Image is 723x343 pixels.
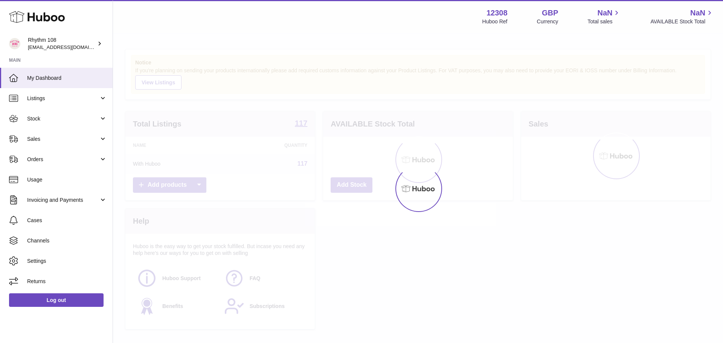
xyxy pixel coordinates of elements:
[587,18,621,25] span: Total sales
[482,18,508,25] div: Huboo Ref
[9,38,20,49] img: internalAdmin-12308@internal.huboo.com
[28,44,111,50] span: [EMAIL_ADDRESS][DOMAIN_NAME]
[27,176,107,183] span: Usage
[587,8,621,25] a: NaN Total sales
[542,8,558,18] strong: GBP
[28,37,96,51] div: Rhythm 108
[650,8,714,25] a: NaN AVAILABLE Stock Total
[27,237,107,244] span: Channels
[27,217,107,224] span: Cases
[27,197,99,204] span: Invoicing and Payments
[597,8,612,18] span: NaN
[27,278,107,285] span: Returns
[650,18,714,25] span: AVAILABLE Stock Total
[27,156,99,163] span: Orders
[537,18,558,25] div: Currency
[27,136,99,143] span: Sales
[27,75,107,82] span: My Dashboard
[690,8,705,18] span: NaN
[27,115,99,122] span: Stock
[487,8,508,18] strong: 12308
[27,258,107,265] span: Settings
[27,95,99,102] span: Listings
[9,293,104,307] a: Log out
